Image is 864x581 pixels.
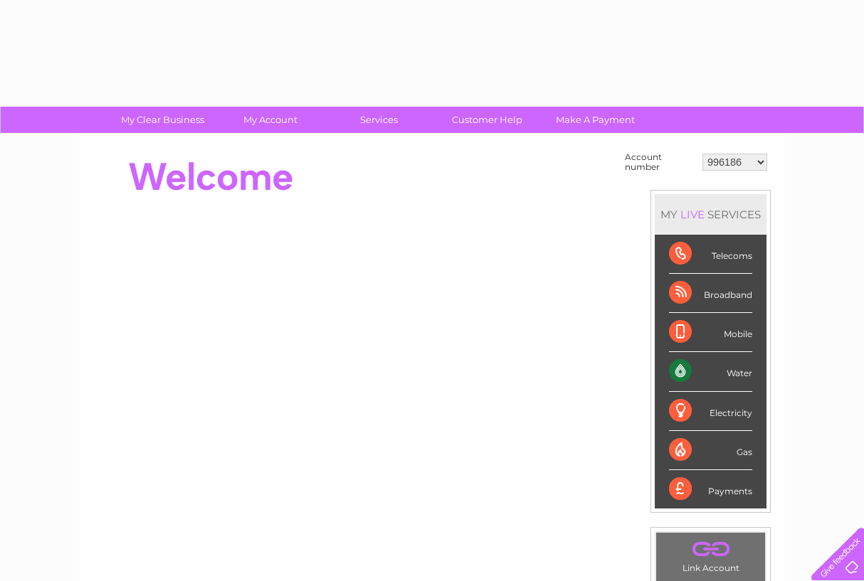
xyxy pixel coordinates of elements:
td: Link Account [655,532,766,577]
a: Customer Help [428,107,546,133]
a: My Clear Business [104,107,221,133]
div: Payments [669,470,752,508]
div: Electricity [669,392,752,431]
a: . [660,536,762,561]
div: Broadband [669,274,752,313]
div: Water [669,352,752,391]
a: My Account [212,107,330,133]
div: Telecoms [669,235,752,274]
td: Account number [621,149,699,176]
div: Mobile [669,313,752,352]
div: MY SERVICES [655,194,766,235]
a: Services [320,107,438,133]
div: Gas [669,431,752,470]
div: LIVE [678,208,707,221]
a: Make A Payment [537,107,654,133]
